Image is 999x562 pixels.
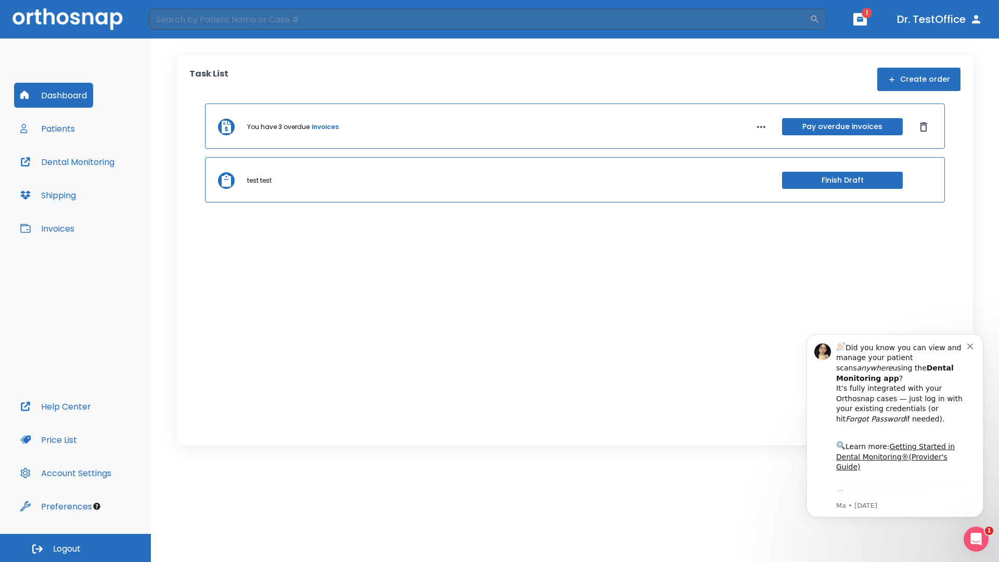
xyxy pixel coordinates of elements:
[782,172,903,189] button: Finish Draft
[149,9,810,30] input: Search by Patient Name or Case #
[189,68,228,91] p: Task List
[247,122,310,132] p: You have 3 overdue
[893,10,987,29] button: Dr. TestOffice
[12,8,123,30] img: Orthosnap
[985,527,993,535] span: 1
[14,149,121,174] button: Dental Monitoring
[14,394,97,419] button: Help Center
[247,176,272,185] p: test test
[14,183,82,208] button: Shipping
[862,8,872,18] span: 1
[14,216,81,241] button: Invoices
[312,122,339,132] a: invoices
[14,494,98,519] button: Preferences
[14,461,118,486] button: Account Settings
[53,543,81,555] span: Logout
[964,527,989,552] iframe: Intercom live chat
[14,427,83,452] button: Price List
[877,68,960,91] button: Create order
[14,83,93,108] button: Dashboard
[791,321,999,557] iframe: Intercom notifications message
[92,502,101,511] div: Tooltip anchor
[782,118,903,135] button: Pay overdue invoices
[14,116,81,141] button: Patients
[915,119,932,135] button: Dismiss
